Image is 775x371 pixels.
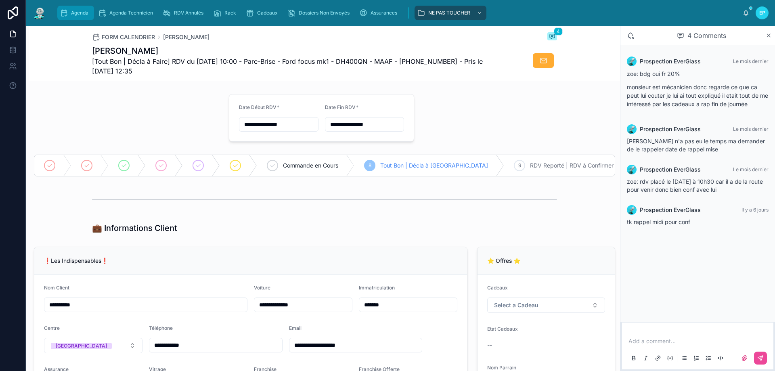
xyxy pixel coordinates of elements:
[487,285,508,291] span: Cadeaux
[428,10,470,16] span: NE PAS TOUCHER
[640,166,701,174] span: Prospection EverGlass
[102,33,155,41] span: FORM CALENDRIER
[518,162,521,169] span: 9
[380,161,488,170] span: Tout Bon | Décla à [GEOGRAPHIC_DATA]
[627,178,763,193] span: zoe: rdv placé le [DATE] à 10h30 car il a de la route pour venir donc bien conf avec lui
[494,301,538,309] span: Select a Cadeau
[733,166,769,172] span: Le mois dernier
[487,257,520,264] span: ⭐ Offres ⭐
[44,285,69,291] span: Nom Client
[174,10,203,16] span: RDV Annulés
[741,207,769,213] span: Il y a 6 jours
[92,222,177,234] h1: 💼 Informations Client
[92,57,496,76] span: [Tout Bon | Décla à Faire] RDV du [DATE] 10:00 - Pare-Brise - Ford focus mk1 - DH400QN - MAAF - [...
[160,6,209,20] a: RDV Annulés
[254,285,270,291] span: Voiture
[759,10,765,16] span: EP
[359,285,395,291] span: Immatriculation
[163,33,209,41] a: [PERSON_NAME]
[627,69,769,78] p: zoe: bdg oui fr 20%
[92,33,155,41] a: FORM CALENDRIER
[92,45,496,57] h1: [PERSON_NAME]
[283,161,338,170] span: Commande en Cours
[640,206,701,214] span: Prospection EverGlass
[57,6,94,20] a: Agenda
[357,6,403,20] a: Assurances
[733,126,769,132] span: Le mois dernier
[627,138,765,153] span: [PERSON_NAME] n'a pas eu le temps ma demander de le rappeler date de rappel mise
[71,10,88,16] span: Agenda
[56,343,107,349] div: [GEOGRAPHIC_DATA]
[733,58,769,64] span: Le mois dernier
[44,257,108,264] span: ❗Les Indispensables❗
[415,6,486,20] a: NE PAS TOUCHER
[640,57,701,65] span: Prospection EverGlass
[487,365,516,371] span: Nom Parrain
[243,6,283,20] a: Cadeaux
[257,10,278,16] span: Cadeaux
[44,338,142,353] button: Select Button
[325,104,356,110] span: Date Fin RDV
[299,10,350,16] span: Dossiers Non Envoyés
[224,10,236,16] span: Rack
[627,83,769,108] p: monsieur est mécanicien donc regarde ce que ca peut lui couter je lui ai tout expliqué il etait t...
[640,125,701,133] span: Prospection EverGlass
[239,104,276,110] span: Date Début RDV
[687,31,726,40] span: 4 Comments
[554,27,563,36] span: 4
[530,161,614,170] span: RDV Reporté | RDV à Confirmer
[285,6,355,20] a: Dossiers Non Envoyés
[487,341,492,349] span: --
[53,4,743,22] div: scrollable content
[371,10,397,16] span: Assurances
[96,6,159,20] a: Agenda Technicien
[32,6,47,19] img: App logo
[289,325,302,331] span: Email
[211,6,242,20] a: Rack
[547,32,557,42] button: 4
[149,325,173,331] span: Téléphone
[44,325,60,331] span: Centre
[487,298,605,313] button: Select Button
[627,218,690,225] span: tk rappel midi pour conf
[109,10,153,16] span: Agenda Technicien
[487,326,518,332] span: Etat Cadeaux
[369,162,371,169] span: 8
